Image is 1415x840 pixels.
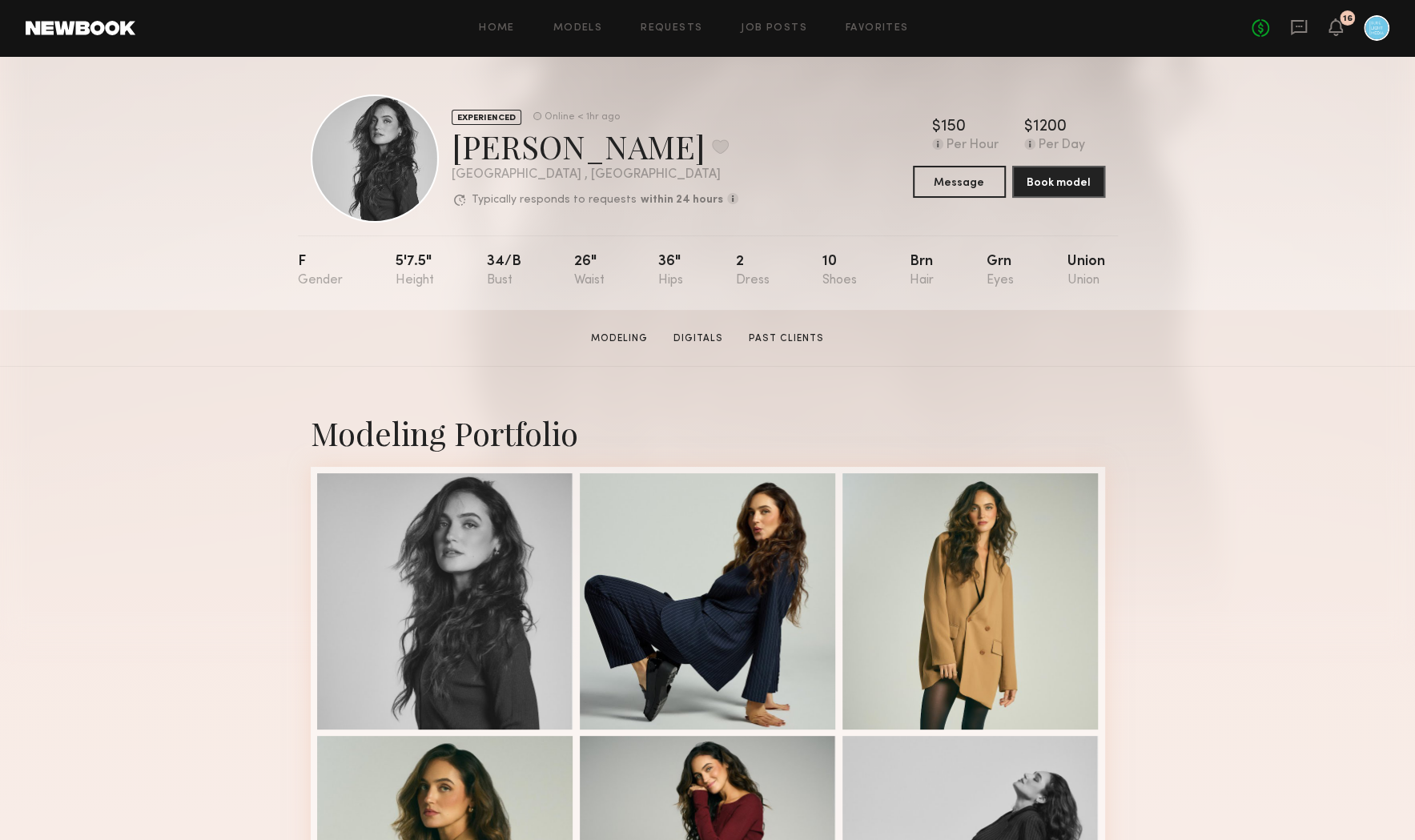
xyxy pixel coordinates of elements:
[947,139,999,153] div: Per Hour
[846,23,909,34] a: Favorites
[1343,14,1353,23] div: 16
[487,255,521,287] div: 34/b
[452,125,738,167] div: [PERSON_NAME]
[736,255,770,287] div: 2
[585,332,654,346] a: Modeling
[941,119,966,135] div: 150
[822,255,857,287] div: 10
[641,23,702,34] a: Requests
[913,166,1006,198] button: Message
[987,255,1014,287] div: Grn
[574,255,605,287] div: 26"
[1012,166,1105,198] button: Book model
[657,255,682,287] div: 36"
[742,332,830,346] a: Past Clients
[1033,119,1067,135] div: 1200
[553,23,602,34] a: Models
[545,112,620,123] div: Online < 1hr ago
[910,255,934,287] div: Brn
[1024,119,1033,135] div: $
[667,332,730,346] a: Digitals
[452,168,738,182] div: [GEOGRAPHIC_DATA] , [GEOGRAPHIC_DATA]
[1067,255,1104,287] div: Union
[452,110,521,125] div: EXPERIENCED
[741,23,807,34] a: Job Posts
[472,195,637,206] p: Typically responds to requests
[479,23,515,34] a: Home
[641,195,723,206] b: within 24 hours
[396,255,434,287] div: 5'7.5"
[298,255,343,287] div: F
[932,119,941,135] div: $
[1039,139,1085,153] div: Per Day
[311,412,1105,454] div: Modeling Portfolio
